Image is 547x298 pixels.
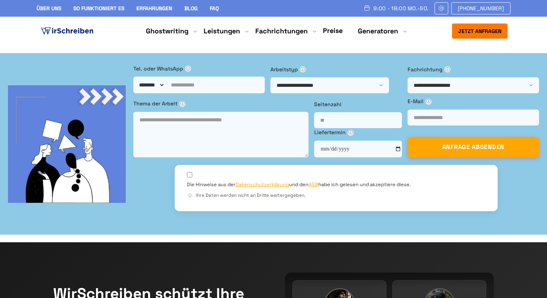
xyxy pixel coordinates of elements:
img: logo ghostwriter-österreich [40,25,95,37]
a: FAQ [210,5,219,12]
a: Über uns [36,5,61,12]
a: Leistungen [204,27,240,36]
a: Preise [323,26,343,35]
label: E-Mail [408,97,539,105]
span: ⓘ [425,99,432,105]
button: Jetzt anfragen [452,24,507,39]
img: Schedule [364,5,370,11]
div: Ihre Daten werden nicht an Dritte weitergegeben. [187,192,485,199]
label: Tel. oder WhatsApp [133,64,265,73]
img: Email [438,5,445,11]
label: Liefertermin [314,128,402,136]
a: Generatoren [358,27,398,36]
a: Fachrichtungen [255,27,308,36]
a: Blog [184,5,198,12]
img: bg [8,85,126,203]
span: ⓘ [300,66,306,72]
label: Fachrichtung [408,65,539,74]
label: Die Hinweise aus der und den habe ich gelesen und akzeptiere diese. [187,181,411,188]
a: [PHONE_NUMBER] [451,2,511,14]
a: Ghostwriting [146,27,188,36]
span: ⓘ [185,66,191,72]
label: Arbeitstyp [270,65,402,74]
a: Erfahrungen [136,5,172,12]
span: [PHONE_NUMBER] [458,5,504,11]
span: ⓘ [444,66,451,72]
label: Seitenzahl [314,100,402,108]
a: AGB [308,181,318,188]
button: ANFRAGE ABSENDEN [408,137,539,157]
span: ⓘ [187,193,193,199]
span: ⓘ [348,130,354,136]
span: ⓘ [179,101,185,107]
a: So funktioniert es [73,5,124,12]
span: 9:00 - 18:00 Mo.-So. [373,5,428,11]
a: Datenschutzerklärung [236,181,289,188]
label: Thema der Arbeit [133,99,308,108]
